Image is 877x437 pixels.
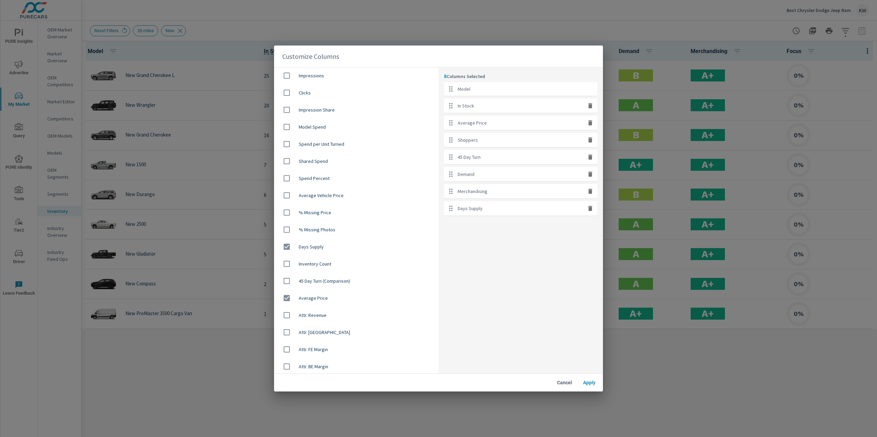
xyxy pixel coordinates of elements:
[299,295,433,301] span: Average Price
[458,205,483,212] p: Days Supply
[299,226,433,233] span: % Missing Photos
[274,272,438,290] div: 45 Day Turn (Comparison)
[274,255,438,272] div: Inventory Count
[581,380,597,386] span: Apply
[299,260,433,267] span: Inventory Count
[299,192,433,199] span: Average Vehicle Price
[299,158,433,165] span: Shared Spend
[274,324,438,341] div: Attr. [GEOGRAPHIC_DATA]
[274,101,438,118] div: Impression Share
[299,106,433,113] span: Impression Share
[458,102,474,109] p: In Stock
[274,341,438,358] div: Attr. FE Margin
[274,153,438,170] div: Shared Spend
[458,171,474,178] p: Demand
[299,346,433,353] span: Attr. FE Margin
[274,290,438,307] div: Average Price
[274,358,438,375] div: Attr. BE Margin
[274,118,438,136] div: Model Spend
[274,67,438,84] div: Impressions
[299,243,433,250] span: Days Supply
[274,221,438,238] div: % Missing Photos
[458,119,487,126] p: Average Price
[299,312,433,319] span: Attr. Revenue
[282,51,595,62] h2: Customize Columns
[554,376,576,389] button: Cancel
[274,307,438,324] div: Attr. Revenue
[299,124,433,130] span: Model Spend
[458,154,481,160] p: 45 Day Turn
[274,238,438,255] div: Days Supply
[299,72,433,79] span: Impressions
[578,376,600,389] button: Apply
[274,136,438,153] div: Spend per Unit Turned
[458,188,487,195] p: Merchandising
[299,209,433,216] span: % Missing Price
[274,84,438,101] div: Clicks
[274,170,438,187] div: Spend Percent
[299,278,433,284] span: 45 Day Turn (Comparison)
[458,137,478,143] p: Shoppers
[274,187,438,204] div: Average Vehicle Price
[458,86,470,92] p: Model
[556,380,573,386] span: Cancel
[299,175,433,182] span: Spend Percent
[299,363,433,370] span: Attr. BE Margin
[299,89,433,96] span: Clicks
[299,141,433,147] span: Spend per Unit Turned
[274,204,438,221] div: % Missing Price
[444,73,597,79] p: Columns Selected
[299,329,433,336] span: Attr. [GEOGRAPHIC_DATA]
[444,74,447,79] span: 8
